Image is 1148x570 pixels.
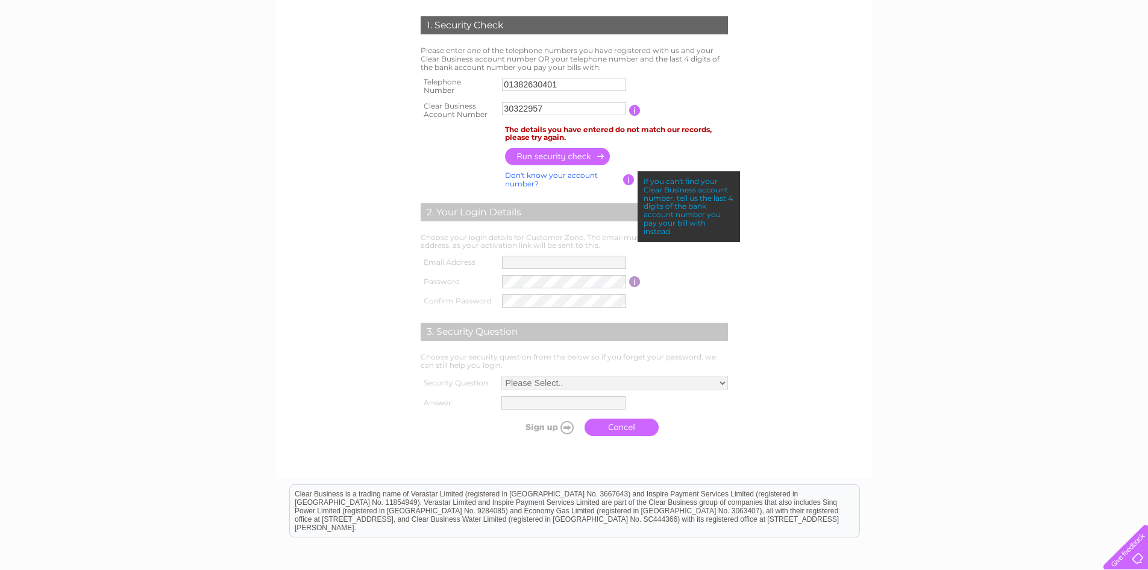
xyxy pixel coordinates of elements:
div: 1. Security Check [421,16,728,34]
th: Password [418,272,500,291]
img: logo.png [40,31,102,68]
a: Energy [1009,51,1036,60]
th: Telephone Number [418,74,500,98]
a: Contact [1111,51,1141,60]
th: Security Question [418,373,498,393]
input: Information [629,105,641,116]
div: Clear Business is a trading name of Verastar Limited (registered in [GEOGRAPHIC_DATA] No. 3667643... [290,7,859,59]
a: Water [979,51,1002,60]
div: 2. Your Login Details [421,203,728,221]
input: Submit [504,419,579,435]
th: Answer [418,393,498,413]
div: If you can't find your Clear Business account number, tell us the last 4 digits of the bank accou... [638,171,740,242]
td: The details you have entered do not match our records, please try again. [502,122,731,145]
input: Information [629,276,641,287]
a: Blog [1087,51,1104,60]
td: Please enter one of the telephone numbers you have registered with us and your Clear Business acc... [418,43,731,74]
a: Don't know your account number? [505,171,598,188]
th: Clear Business Account Number [418,98,500,122]
td: Choose your security question from the below so if you forget your password, we can still help yo... [418,350,731,373]
th: Confirm Password [418,291,500,311]
a: 0333 014 3131 [921,6,1004,21]
td: Choose your login details for Customer Zone. The email must be a valid email address, as your act... [418,230,731,253]
a: Telecoms [1043,51,1079,60]
a: Cancel [585,419,659,436]
input: Information [623,174,635,185]
div: 3. Security Question [421,323,728,341]
th: Email Address [418,253,500,272]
